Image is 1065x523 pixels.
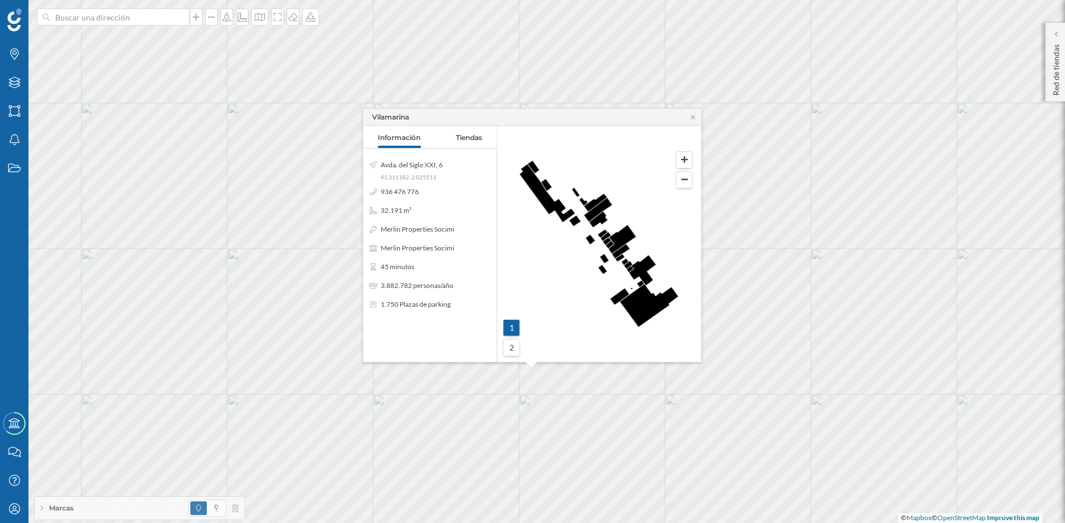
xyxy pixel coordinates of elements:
[503,319,520,336] button: 1
[987,513,1039,522] a: Improve this map
[381,173,443,181] p: 41.311182, 2.025511
[7,9,22,31] img: Geoblink Logo
[381,205,411,216] p: 32.191 m²
[381,224,454,234] p: Merlin Properties Socimi
[907,513,932,522] a: Mapbox
[49,503,74,513] span: Marcas
[381,243,454,253] p: Merlin Properties Socimi
[503,339,520,356] button: 2
[23,8,61,18] span: Soporte
[372,112,409,122] div: Vilamarina
[937,513,986,522] a: OpenStreetMap
[676,151,693,168] a: Zoom in
[1050,40,1062,96] p: Red de tiendas
[898,513,1042,523] div: © ©
[381,281,454,291] p: 3.882.782 personas/año
[381,262,414,272] p: 45 minutos
[378,130,421,148] a: Información
[381,299,451,310] p: 1.750 Plazas de parking
[680,171,688,188] span: −
[456,130,482,148] a: Tiendas
[680,151,688,168] span: +
[381,160,443,170] p: Avda. del Siglo XXI, 6
[381,187,419,197] p: 936 476 776
[676,171,693,188] a: Zoom out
